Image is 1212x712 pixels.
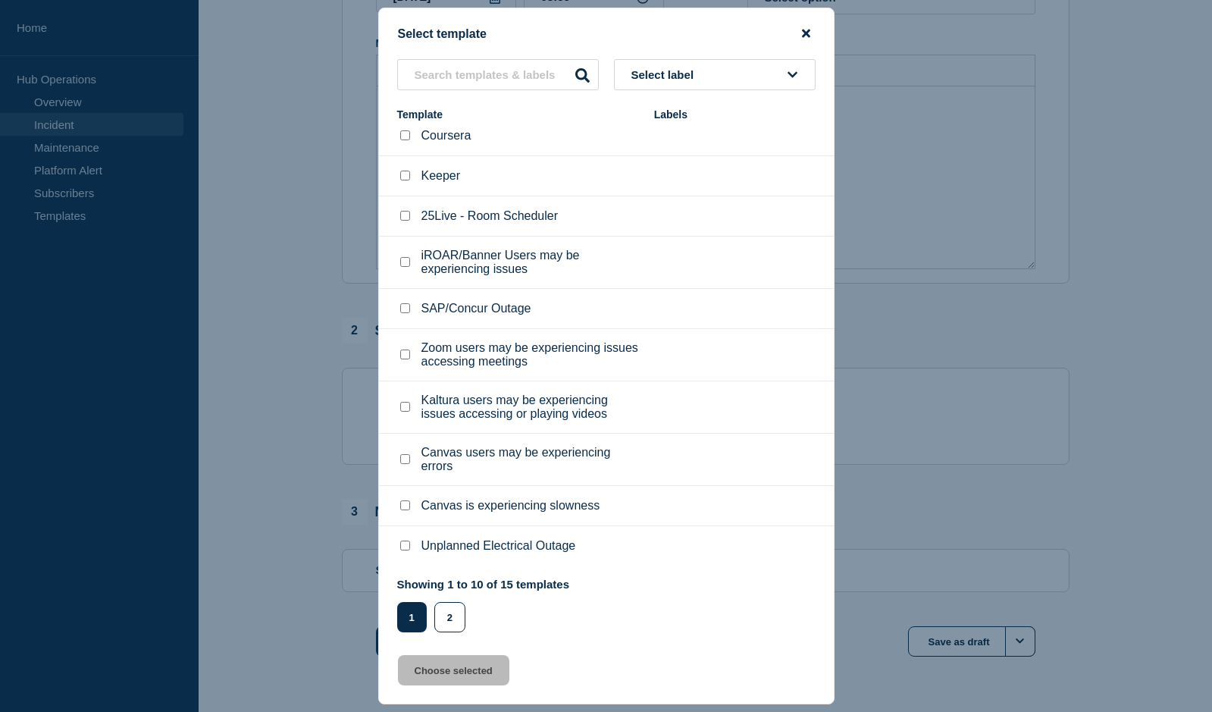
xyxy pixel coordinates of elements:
p: Canvas is experiencing slowness [421,499,600,513]
input: SAP/Concur Outage checkbox [400,303,410,313]
p: Unplanned Electrical Outage [421,539,576,553]
input: Kaltura users may be experiencing issues accessing or playing videos checkbox [400,402,410,412]
input: Search templates & labels [397,59,599,90]
p: Coursera [421,129,471,143]
p: Zoom users may be experiencing issues accessing meetings [421,341,639,369]
button: 2 [434,602,465,632]
p: SAP/Concur Outage [421,302,531,315]
p: Keeper [421,169,461,183]
p: iROAR/Banner Users may be experiencing issues [421,249,639,276]
input: Canvas users may be experiencing errors checkbox [400,454,410,464]
input: Coursera checkbox [400,130,410,140]
p: Kaltura users may be experiencing issues accessing or playing videos [421,394,639,421]
span: Select label [631,68,700,81]
p: 25Live - Room Scheduler [421,209,559,223]
input: Zoom users may be experiencing issues accessing meetings checkbox [400,350,410,359]
input: Unplanned Electrical Outage checkbox [400,541,410,550]
button: Select label [614,59,816,90]
input: iROAR/Banner Users may be experiencing issues checkbox [400,257,410,267]
div: Template [397,108,639,121]
button: close button [797,27,815,41]
p: Canvas users may be experiencing errors [421,446,639,473]
input: Keeper checkbox [400,171,410,180]
p: Showing 1 to 10 of 15 templates [397,578,570,591]
div: Select template [379,27,834,41]
button: Choose selected [398,655,509,685]
input: 25Live - Room Scheduler checkbox [400,211,410,221]
div: Labels [654,108,816,121]
button: 1 [397,602,427,632]
input: Canvas is experiencing slowness checkbox [400,500,410,510]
